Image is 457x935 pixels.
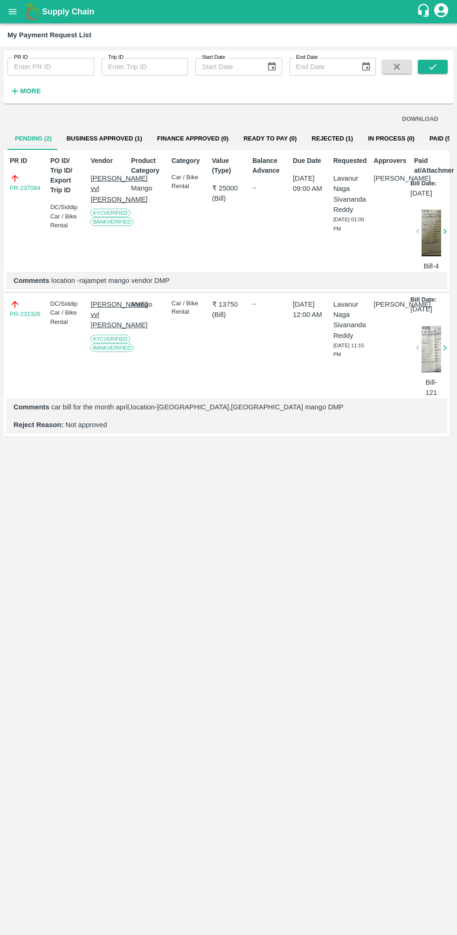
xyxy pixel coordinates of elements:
p: Requested [333,156,367,166]
p: Vendor [90,156,124,166]
span: [DATE] 01:00 PM [333,217,364,232]
button: open drawer [2,1,23,22]
p: Due Date [293,156,326,166]
div: account of current user [433,2,450,21]
p: location -rajampet mango vendor DMP [14,275,440,286]
p: Car / Bike Rental [172,173,205,190]
div: -- [252,183,285,192]
p: Mango [131,299,164,309]
p: [PERSON_NAME] vvl [PERSON_NAME] [90,299,124,330]
p: [PERSON_NAME] [374,173,407,183]
div: DC/Siddip Car / Bike Rental [50,299,83,327]
span: KYC Verified [90,209,130,217]
b: Reject Reason: [14,421,63,429]
button: Choose date [357,58,375,76]
div: DC/Siddip Car / Bike Rental [50,203,83,230]
p: Lavanur Naga Sivananda Reddy [333,299,367,341]
p: ( Bill ) [212,309,245,320]
a: Supply Chain [42,5,416,18]
p: [DATE] 12:00 AM [293,299,326,320]
button: Choose date [263,58,281,76]
p: [DATE] 09:00 AM [293,173,326,194]
p: Balance Advance [252,156,285,176]
p: Bill-121 [422,377,441,398]
span: KYC Verified [90,335,130,343]
strong: More [20,87,41,95]
span: Bank Verified [90,218,133,226]
span: [DATE] 11:15 PM [333,343,364,358]
p: ( Bill ) [212,193,245,204]
b: Supply Chain [42,7,94,16]
b: Comments [14,277,49,284]
div: customer-support [416,3,433,20]
input: Enter PR ID [7,58,94,76]
p: Not approved [14,420,440,430]
p: PR ID [10,156,43,166]
b: Comments [14,403,49,411]
p: ₹ 13750 [212,299,245,309]
p: Approvers [374,156,407,166]
p: Bill Date: [410,295,436,304]
p: car bill for the month april,location-[GEOGRAPHIC_DATA],[GEOGRAPHIC_DATA] mango DMP [14,402,440,412]
p: Mango [131,183,164,193]
a: PR-231326 [10,309,41,319]
a: PR-237084 [10,183,41,193]
p: [PERSON_NAME] vvl [PERSON_NAME] [90,173,124,204]
p: Product Category [131,156,164,176]
button: DOWNLOAD [398,111,442,127]
label: Trip ID [108,54,124,61]
p: PO ID/ Trip ID/ Export Trip ID [50,156,83,195]
p: [DATE] [410,304,432,314]
label: PR ID [14,54,28,61]
p: Paid at/Attachments [414,156,447,176]
button: More [7,83,43,99]
p: Category [172,156,205,166]
p: Lavanur Naga Sivananda Reddy [333,173,367,215]
button: Business Approved (1) [59,127,150,150]
img: logo [23,2,42,21]
p: [DATE] [410,188,432,198]
button: Ready To Pay (0) [236,127,304,150]
input: Enter Trip ID [102,58,188,76]
input: Start Date [195,58,259,76]
span: Bank Verified [90,344,133,352]
button: In Process (0) [360,127,422,150]
button: Finance Approved (0) [150,127,236,150]
div: My Payment Request List [7,29,91,41]
p: ₹ 25000 [212,183,245,193]
p: Bill-4 [422,261,441,271]
button: Pending (2) [7,127,59,150]
label: Start Date [202,54,225,61]
p: Bill Date: [410,179,436,188]
input: End Date [290,58,353,76]
p: Car / Bike Rental [172,299,205,316]
p: Value (Type) [212,156,245,176]
label: End Date [296,54,318,61]
p: [PERSON_NAME] [374,299,407,309]
div: -- [252,299,285,309]
button: Rejected (1) [304,127,360,150]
